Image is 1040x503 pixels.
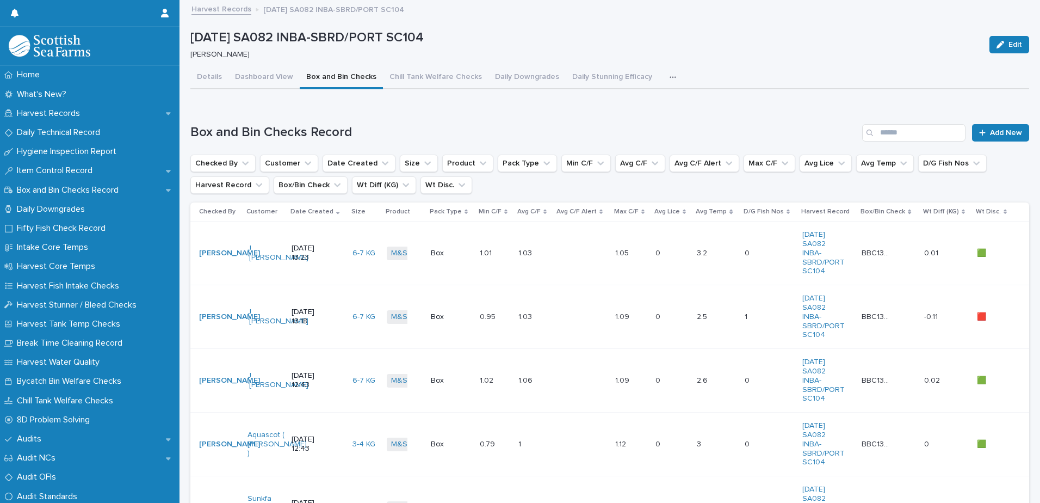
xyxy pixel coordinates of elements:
[190,66,228,89] button: Details
[977,310,988,322] p: 🟥
[972,124,1029,142] a: Add New
[13,415,98,425] p: 8D Problem Solving
[745,310,750,322] p: 1
[274,176,348,194] button: Box/Bin Check
[566,66,659,89] button: Daily Stunning Efficacy
[862,438,896,449] p: BBC13071
[13,357,108,367] p: Harvest Water Quality
[391,376,432,385] a: M&S Select
[655,374,663,385] p: 0
[13,319,129,329] p: Harvest Tank Temp Checks
[292,244,324,262] p: [DATE] 13:23
[13,108,89,119] p: Harvest Records
[696,206,727,218] p: Avg Temp
[352,176,416,194] button: Wt Diff (KG)
[13,185,127,195] p: Box and Bin Checks Record
[802,294,845,340] a: [DATE] SA082 INBA-SBRD/PORT SC104
[655,247,663,258] p: 0
[431,376,463,385] p: Box
[247,244,308,262] a: J '[PERSON_NAME]
[247,371,308,390] a: J '[PERSON_NAME]
[386,206,410,218] p: Product
[1008,41,1022,48] span: Edit
[614,206,639,218] p: Max C/F
[13,281,128,291] p: Harvest Fish Intake Checks
[323,155,395,172] button: Date Created
[190,50,976,59] p: [PERSON_NAME]
[400,155,438,172] button: Size
[802,421,845,467] a: [DATE] SA082 INBA-SBRD/PORT SC104
[247,431,307,458] a: Aquascot ( [PERSON_NAME] )
[561,155,611,172] button: Min C/F
[976,206,1001,218] p: Wt Disc.
[190,413,1029,476] tr: [PERSON_NAME] Aquascot ( [PERSON_NAME] ) [DATE] 12:433-4 KG M&S Select Box0.790.79 11 1.121.12 00...
[615,310,632,322] p: 1.09
[802,230,845,276] a: [DATE] SA082 INBA-SBRD/PORT SC104
[431,249,463,258] p: Box
[977,247,988,258] p: 🟩
[13,376,130,387] p: Bycatch Bin Welfare Checks
[556,206,597,218] p: Avg C/F Alert
[391,440,432,449] a: M&S Select
[190,155,256,172] button: Checked By
[199,312,260,322] a: [PERSON_NAME]
[391,249,432,258] a: M&S Select
[190,349,1029,413] tr: [PERSON_NAME] J '[PERSON_NAME] [DATE] 12:436-7 KG M&S Select Box1.021.02 1.061.06 1.091.09 00 2.6...
[744,155,795,172] button: Max C/F
[697,438,703,449] p: 3
[292,308,324,326] p: [DATE] 13:18
[13,492,86,502] p: Audit Standards
[697,374,710,385] p: 2.6
[430,206,462,218] p: Pack Type
[13,89,75,100] p: What's New?
[802,358,845,403] a: [DATE] SA082 INBA-SBRD/PORT SC104
[199,249,260,258] a: [PERSON_NAME]
[745,247,752,258] p: 0
[670,155,739,172] button: Avg C/F Alert
[488,66,566,89] button: Daily Downgrades
[13,472,65,482] p: Audit OFIs
[383,66,488,89] button: Chill Tank Welfare Checks
[292,371,324,390] p: [DATE] 12:43
[615,247,631,258] p: 1.05
[800,155,852,172] button: Avg Lice
[862,124,965,142] input: Search
[862,310,896,322] p: BBC13073
[990,129,1022,137] span: Add New
[13,242,97,253] p: Intake Core Temps
[924,310,940,322] p: -0.11
[518,438,523,449] p: 1
[924,247,940,258] p: 0.01
[190,176,269,194] button: Harvest Record
[977,438,988,449] p: 🟩
[801,206,850,218] p: Harvest Record
[13,396,122,406] p: Chill Tank Welfare Checks
[13,165,101,176] p: Item Control Record
[199,206,236,218] p: Checked By
[13,223,114,234] p: Fifty Fish Check Record
[989,36,1029,53] button: Edit
[923,206,959,218] p: Wt Diff (KG)
[861,206,905,218] p: Box/Bin Check
[247,308,308,326] a: J '[PERSON_NAME]
[263,3,404,15] p: [DATE] SA082 INBA-SBRD/PORT SC104
[697,247,709,258] p: 3.2
[190,30,981,46] p: [DATE] SA082 INBA-SBRD/PORT SC104
[13,146,125,157] p: Hygiene Inspection Report
[518,310,534,322] p: 1.03
[480,310,498,322] p: 0.95
[351,206,366,218] p: Size
[480,438,497,449] p: 0.79
[615,438,628,449] p: 1.12
[290,206,333,218] p: Date Created
[924,374,942,385] p: 0.02
[199,376,260,385] a: [PERSON_NAME]
[697,310,709,322] p: 2.5
[480,374,496,385] p: 1.02
[246,206,277,218] p: Customer
[924,438,931,449] p: 0
[498,155,557,172] button: Pack Type
[862,374,896,385] p: BBC13072
[420,176,472,194] button: Wt Disc.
